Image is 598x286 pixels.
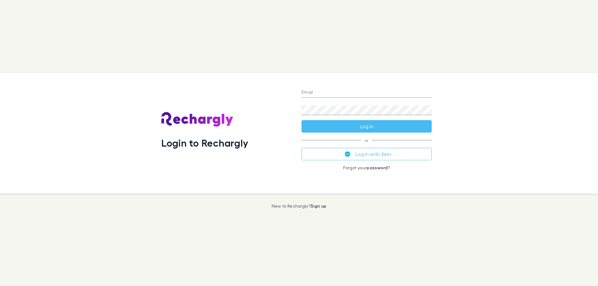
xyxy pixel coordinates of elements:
button: Log in with Xero [301,148,432,160]
h1: Login to Rechargly [161,137,248,149]
button: Log in [301,120,432,133]
a: password [367,165,388,170]
img: Rechargly's Logo [161,112,234,127]
p: New to Rechargly? [272,204,327,209]
p: Forgot your ? [301,165,432,170]
img: Xero's logo [345,151,350,157]
a: Sign up [311,203,326,209]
